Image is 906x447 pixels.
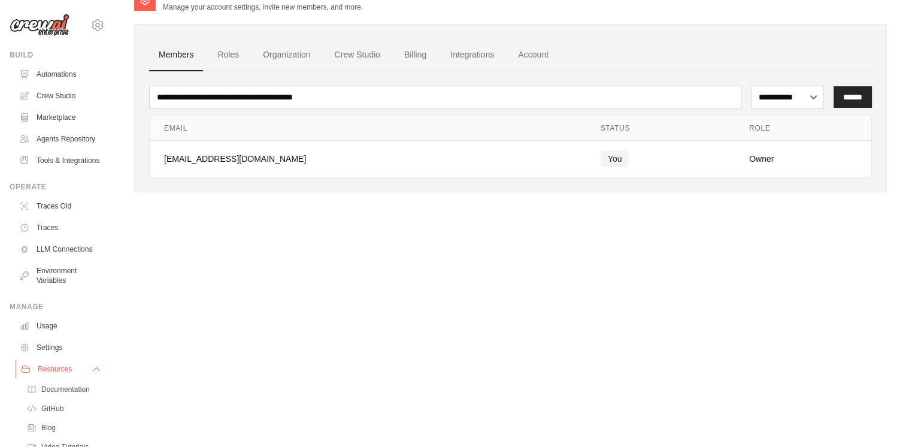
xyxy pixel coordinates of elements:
[164,153,572,165] div: [EMAIL_ADDRESS][DOMAIN_NAME]
[14,86,105,105] a: Crew Studio
[508,39,558,71] a: Account
[441,39,504,71] a: Integrations
[14,261,105,290] a: Environment Variables
[10,14,69,37] img: Logo
[14,197,105,216] a: Traces Old
[14,151,105,170] a: Tools & Integrations
[586,116,735,141] th: Status
[14,316,105,336] a: Usage
[22,400,105,417] a: GitHub
[16,360,106,379] button: Resources
[325,39,390,71] a: Crew Studio
[41,404,63,413] span: GitHub
[38,364,72,374] span: Resources
[10,182,105,192] div: Operate
[395,39,436,71] a: Billing
[253,39,320,71] a: Organization
[601,150,629,167] span: You
[10,50,105,60] div: Build
[150,116,586,141] th: Email
[163,2,363,12] p: Manage your account settings, invite new members, and more.
[41,385,90,394] span: Documentation
[41,423,56,433] span: Blog
[749,153,857,165] div: Owner
[10,302,105,312] div: Manage
[14,338,105,357] a: Settings
[14,65,105,84] a: Automations
[14,240,105,259] a: LLM Connections
[14,129,105,149] a: Agents Repository
[208,39,249,71] a: Roles
[14,218,105,237] a: Traces
[149,39,203,71] a: Members
[22,381,105,398] a: Documentation
[22,419,105,436] a: Blog
[14,108,105,127] a: Marketplace
[735,116,871,141] th: Role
